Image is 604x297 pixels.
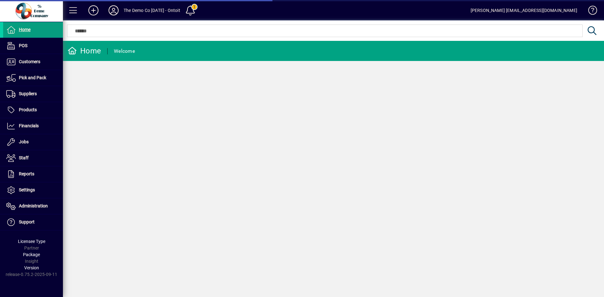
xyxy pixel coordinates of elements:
a: Settings [3,182,63,198]
span: Customers [19,59,40,64]
span: Administration [19,203,48,208]
a: Administration [3,198,63,214]
span: Support [19,219,35,224]
div: Welcome [114,46,135,56]
span: Suppliers [19,91,37,96]
a: Jobs [3,134,63,150]
span: Pick and Pack [19,75,46,80]
span: POS [19,43,27,48]
a: Reports [3,166,63,182]
span: Licensee Type [18,239,45,244]
a: Products [3,102,63,118]
a: Financials [3,118,63,134]
span: Reports [19,171,34,176]
div: Home [68,46,101,56]
span: Jobs [19,139,29,144]
span: Version [24,265,39,270]
span: Home [19,27,31,32]
a: Support [3,214,63,230]
div: [PERSON_NAME] [EMAIL_ADDRESS][DOMAIN_NAME] [471,5,577,15]
a: Pick and Pack [3,70,63,86]
span: Package [23,252,40,257]
a: Suppliers [3,86,63,102]
span: Products [19,107,37,112]
a: POS [3,38,63,54]
button: Profile [103,5,124,16]
a: Staff [3,150,63,166]
span: Financials [19,123,39,128]
div: The Demo Co [DATE] - Ontoit [124,5,180,15]
span: Staff [19,155,29,160]
span: Settings [19,187,35,192]
a: Customers [3,54,63,70]
a: Knowledge Base [584,1,596,22]
button: Add [83,5,103,16]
